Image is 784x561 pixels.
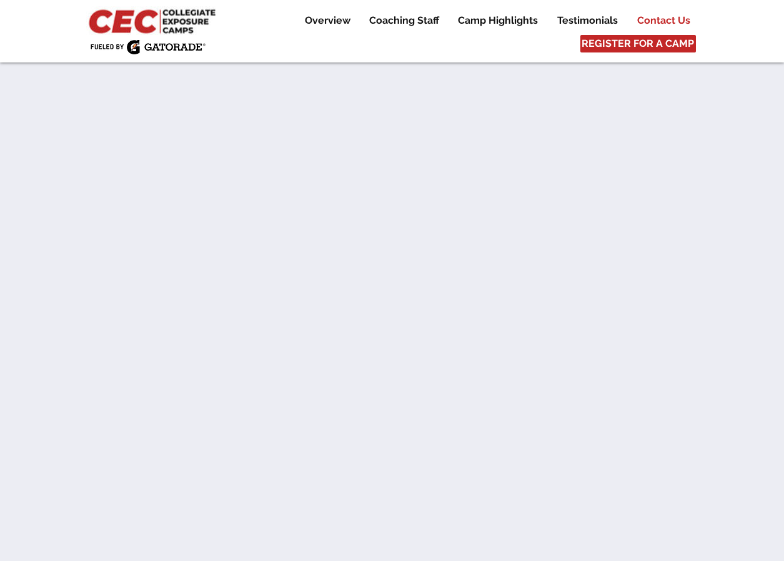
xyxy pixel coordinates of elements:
img: Fueled by Gatorade.png [90,39,206,54]
p: Camp Highlights [452,13,544,28]
a: Camp Highlights [449,13,547,28]
p: Coaching Staff [363,13,445,28]
p: Testimonials [551,13,624,28]
nav: Site [286,13,699,28]
a: Overview [295,13,359,28]
span: REGISTER FOR A CAMP [582,37,694,51]
a: REGISTER FOR A CAMP [580,35,696,52]
p: Overview [299,13,357,28]
a: Contact Us [628,13,699,28]
a: Coaching Staff [360,13,448,28]
p: Contact Us [631,13,697,28]
img: CEC Logo Primary_edited.jpg [86,6,221,35]
a: Testimonials [548,13,627,28]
